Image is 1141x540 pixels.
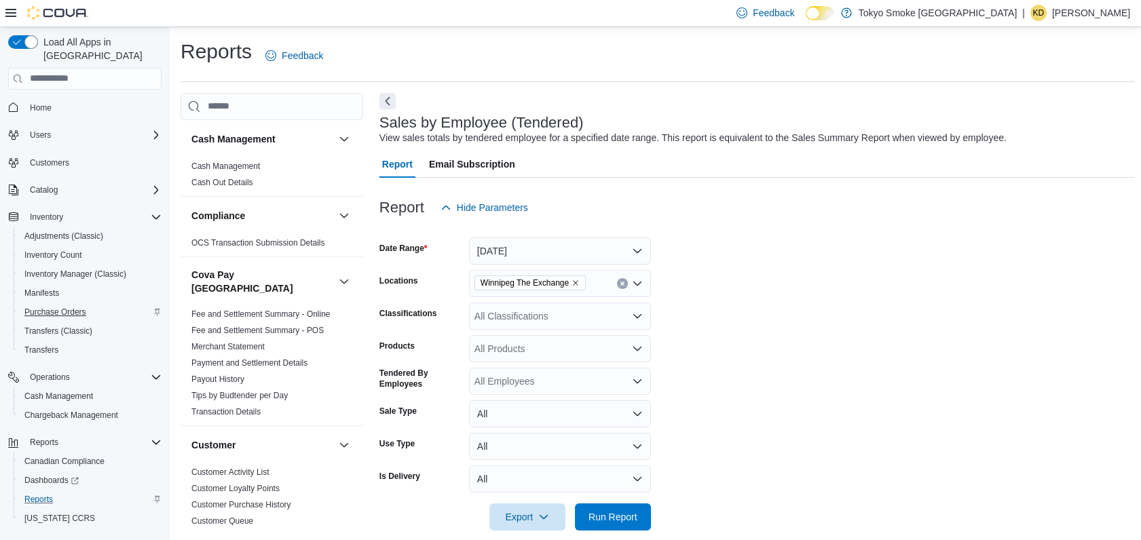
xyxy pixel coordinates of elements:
a: Canadian Compliance [19,453,110,469]
span: Inventory [24,209,162,225]
span: Manifests [19,285,162,301]
div: Compliance [181,235,363,256]
button: All [469,465,651,493]
button: Reports [24,434,64,450]
span: Cash Management [19,388,162,404]
label: Use Type [379,438,415,449]
span: Fee and Settlement Summary - POS [191,325,324,336]
button: All [469,433,651,460]
span: Transfers (Classic) [19,323,162,339]
span: Cash Management [191,161,260,172]
span: Transfers [19,342,162,358]
span: Email Subscription [429,151,515,178]
a: Fee and Settlement Summary - Online [191,309,331,319]
button: Compliance [336,208,352,224]
span: Inventory Manager (Classic) [19,266,162,282]
button: Operations [24,369,75,385]
span: Payment and Settlement Details [191,358,307,368]
button: Adjustments (Classic) [14,227,167,246]
button: Open list of options [632,376,643,387]
a: Cash Out Details [191,178,253,187]
a: Customer Activity List [191,467,269,477]
button: Next [379,93,396,109]
span: Cash Out Details [191,177,253,188]
span: Fee and Settlement Summary - Online [191,309,331,320]
span: Customers [24,154,162,171]
button: Inventory [24,209,69,225]
a: Customer Loyalty Points [191,484,280,493]
button: [DATE] [469,237,651,265]
h3: Sales by Employee (Tendered) [379,115,584,131]
button: Cova Pay [GEOGRAPHIC_DATA] [336,273,352,290]
span: Customer Queue [191,516,253,526]
span: Inventory [30,212,63,223]
h3: Customer [191,438,236,452]
button: Run Report [575,503,651,531]
button: Export [489,503,565,531]
p: [PERSON_NAME] [1052,5,1130,21]
span: Payout History [191,374,244,385]
a: Transfers [19,342,64,358]
button: Open list of options [632,311,643,322]
button: Open list of options [632,343,643,354]
div: Cova Pay [GEOGRAPHIC_DATA] [181,306,363,425]
span: Chargeback Management [24,410,118,421]
label: Is Delivery [379,471,420,482]
span: Adjustments (Classic) [24,231,103,242]
a: Reports [19,491,58,507]
span: Customer Purchase History [191,499,291,510]
a: Customer Queue [191,516,253,526]
span: Transfers [24,345,58,355]
button: Chargeback Management [14,406,167,425]
img: Cova [27,6,88,20]
div: Cash Management [181,158,363,196]
span: Chargeback Management [19,407,162,423]
span: Canadian Compliance [24,456,105,467]
span: Load All Apps in [GEOGRAPHIC_DATA] [38,35,162,62]
button: Compliance [191,209,333,223]
span: Dark Mode [806,20,806,21]
a: Adjustments (Classic) [19,228,109,244]
a: Chargeback Management [19,407,124,423]
button: Customer [336,437,352,453]
label: Locations [379,275,418,286]
span: Tips by Budtender per Day [191,390,288,401]
span: Run Report [588,510,637,524]
span: Inventory Count [19,247,162,263]
button: Catalog [24,182,63,198]
span: Inventory Count [24,250,82,261]
button: Purchase Orders [14,303,167,322]
label: Date Range [379,243,428,254]
a: Payout History [191,374,244,384]
a: Dashboards [19,472,84,488]
a: Payment and Settlement Details [191,358,307,368]
button: Transfers (Classic) [14,322,167,341]
span: Transaction Details [191,406,261,417]
button: Cova Pay [GEOGRAPHIC_DATA] [191,268,333,295]
div: View sales totals by tendered employee for a specified date range. This report is equivalent to t... [379,131,1007,145]
span: Hide Parameters [457,201,528,214]
button: Users [3,126,167,144]
button: Customers [3,153,167,172]
h3: Compliance [191,209,245,223]
button: Reports [3,433,167,452]
a: Cash Management [19,388,98,404]
button: Hide Parameters [435,194,534,221]
button: Transfers [14,341,167,360]
span: Home [24,99,162,116]
span: Export [498,503,557,531]
a: Feedback [260,42,329,69]
span: Canadian Compliance [19,453,162,469]
div: Kamiele Dziadek [1030,5,1047,21]
button: Users [24,127,56,143]
a: Home [24,100,57,116]
h1: Reports [181,38,252,65]
span: Merchant Statement [191,341,265,352]
span: KD [1033,5,1045,21]
span: Catalog [30,185,58,195]
label: Tendered By Employees [379,368,464,389]
span: Transfers (Classic) [24,326,92,336]
button: Customer [191,438,333,452]
button: Open list of options [632,278,643,289]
